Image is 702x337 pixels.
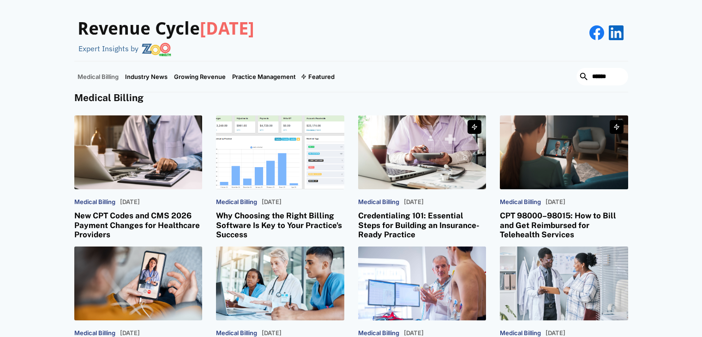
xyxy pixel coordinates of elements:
h3: Credentialing 101: Essential Steps for Building an Insurance-Ready Practice [358,211,486,239]
p: Medical Billing [74,330,115,337]
p: [DATE] [262,330,282,337]
span: [DATE] [200,18,254,39]
p: [DATE] [404,330,424,337]
a: Industry News [122,61,171,92]
div: Featured [308,73,335,80]
a: Medical Billing [74,61,122,92]
p: Medical Billing [216,199,257,206]
a: Medical Billing[DATE]CPT 98000–98015: How to Bill and Get Reimbursed for Telehealth Services [500,115,628,240]
p: Medical Billing [358,330,399,337]
a: Medical Billing[DATE]New CPT Codes and CMS 2026 Payment Changes for Healthcare Providers [74,115,203,240]
p: Medical Billing [74,199,115,206]
h3: CPT 98000–98015: How to Bill and Get Reimbursed for Telehealth Services [500,211,628,239]
h3: Why Choosing the Right Billing Software Is Key to Your Practice's Success [216,211,344,239]
p: [DATE] [120,330,140,337]
p: Medical Billing [500,330,541,337]
p: Medical Billing [500,199,541,206]
p: [DATE] [546,199,565,206]
a: Medical Billing[DATE]Credentialing 101: Essential Steps for Building an Insurance-Ready Practice [358,115,486,240]
h4: Medical Billing [74,92,628,104]
h3: New CPT Codes and CMS 2026 Payment Changes for Healthcare Providers [74,211,203,239]
p: [DATE] [262,199,282,206]
div: Expert Insights by [78,44,138,53]
p: [DATE] [120,199,140,206]
p: [DATE] [404,199,424,206]
a: Medical Billing[DATE]Why Choosing the Right Billing Software Is Key to Your Practice's Success [216,115,344,240]
h3: Revenue Cycle [78,18,254,40]
a: Practice Management [229,61,299,92]
p: Medical Billing [216,330,257,337]
a: Growing Revenue [171,61,229,92]
p: [DATE] [546,330,565,337]
p: Medical Billing [358,199,399,206]
a: Revenue Cycle[DATE]Expert Insights by [74,9,254,56]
